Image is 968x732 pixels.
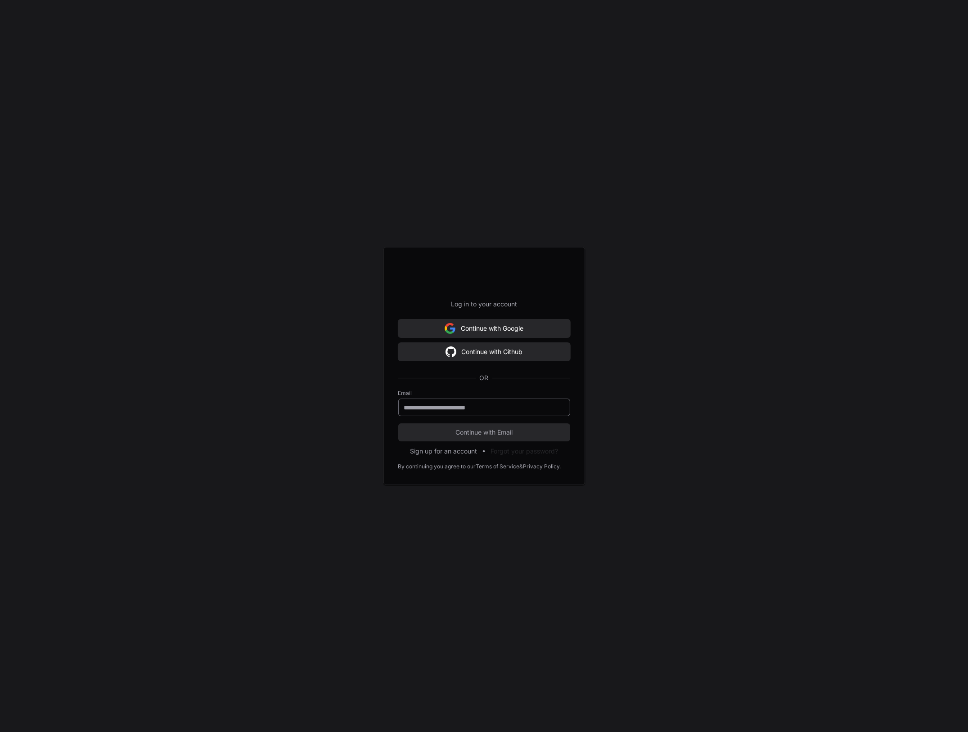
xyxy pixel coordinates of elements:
button: Continue with Github [398,343,570,361]
label: Email [398,390,570,397]
a: Privacy Policy. [523,463,561,470]
span: OR [476,373,492,382]
button: Forgot your password? [491,447,558,456]
div: & [520,463,523,470]
p: Log in to your account [398,300,570,309]
span: Continue with Email [398,428,570,437]
button: Sign up for an account [410,447,477,456]
button: Continue with Google [398,319,570,337]
img: Sign in with google [446,343,456,361]
button: Continue with Email [398,423,570,441]
div: By continuing you agree to our [398,463,476,470]
img: Sign in with google [445,319,455,337]
a: Terms of Service [476,463,520,470]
